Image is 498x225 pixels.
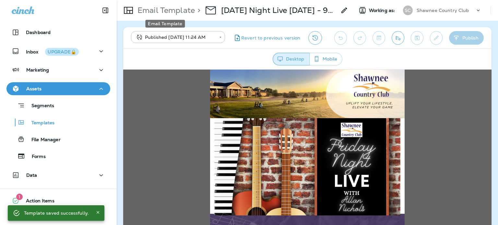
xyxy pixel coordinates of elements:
[6,45,110,58] button: InboxUPGRADE🔒
[6,26,110,39] button: Dashboard
[221,6,337,15] p: [DATE] Night Live [DATE] - 9/19
[48,50,76,54] div: UPGRADE🔒
[145,20,185,28] div: Email Template
[273,53,310,65] button: Desktop
[308,31,322,45] button: View Changelog
[6,63,110,76] button: Marketing
[417,8,469,13] p: Shawnee Country Club
[6,194,110,207] button: 1Action Items
[94,208,102,216] button: Close
[309,53,342,65] button: Mobile
[403,6,413,15] div: SC
[136,34,215,40] div: Published [DATE] 11:24 AM
[135,6,195,15] p: Email Template
[221,6,337,15] div: Friday Night Live September 2025 - 9/19
[230,31,303,45] button: Revert to previous version
[195,6,200,15] p: >
[96,4,114,17] button: Collapse Sidebar
[26,86,41,91] p: Assets
[26,48,79,55] p: Inbox
[25,154,46,160] p: Forms
[6,149,110,163] button: Forms
[369,8,397,13] span: Working as:
[26,173,37,178] p: Data
[96,163,273,174] strong: [DATE] Night Live - Live Music & Great Food
[6,98,110,112] button: Segments
[45,48,79,56] button: UPGRADE🔒
[26,67,49,73] p: Marketing
[26,30,51,35] p: Dashboard
[6,116,110,129] button: Templates
[16,194,23,200] span: 1
[241,35,301,41] span: Revert to previous version
[19,198,54,206] span: Action Items
[25,120,54,126] p: Templates
[24,207,89,219] div: Template saved successfully.
[6,132,110,146] button: File Manager
[87,49,281,158] img: Shawnee-CC--Friday-Night-Live-Sept.-2025---Blog-1.png
[6,210,110,223] button: What's New
[6,82,110,95] button: Assets
[392,31,404,45] button: Send test email
[6,169,110,182] button: Data
[25,137,61,143] p: File Manager
[25,103,54,109] p: Segments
